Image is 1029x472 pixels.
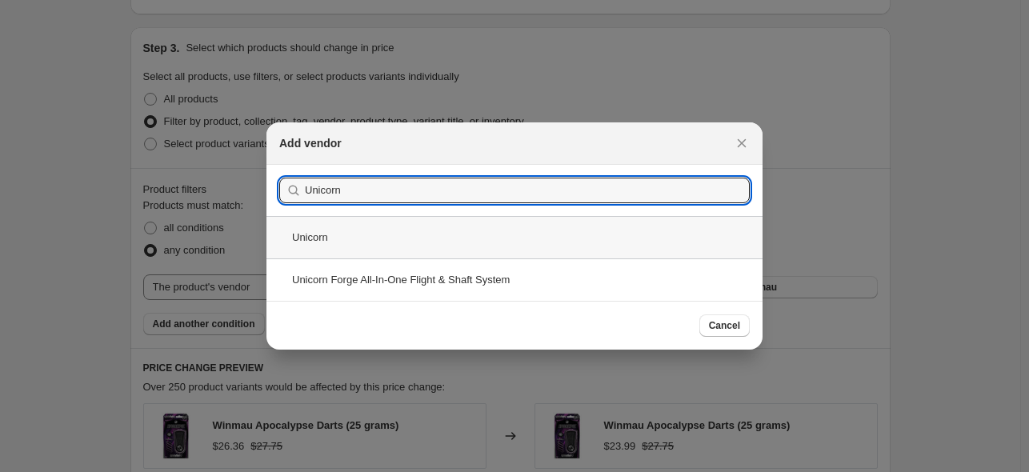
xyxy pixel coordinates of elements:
[709,319,740,332] span: Cancel
[266,216,763,258] div: Unicorn
[731,132,753,154] button: Close
[305,178,750,203] input: Search vendors
[266,258,763,301] div: Unicorn Forge All-In-One Flight & Shaft System
[279,135,342,151] h2: Add vendor
[699,314,750,337] button: Cancel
